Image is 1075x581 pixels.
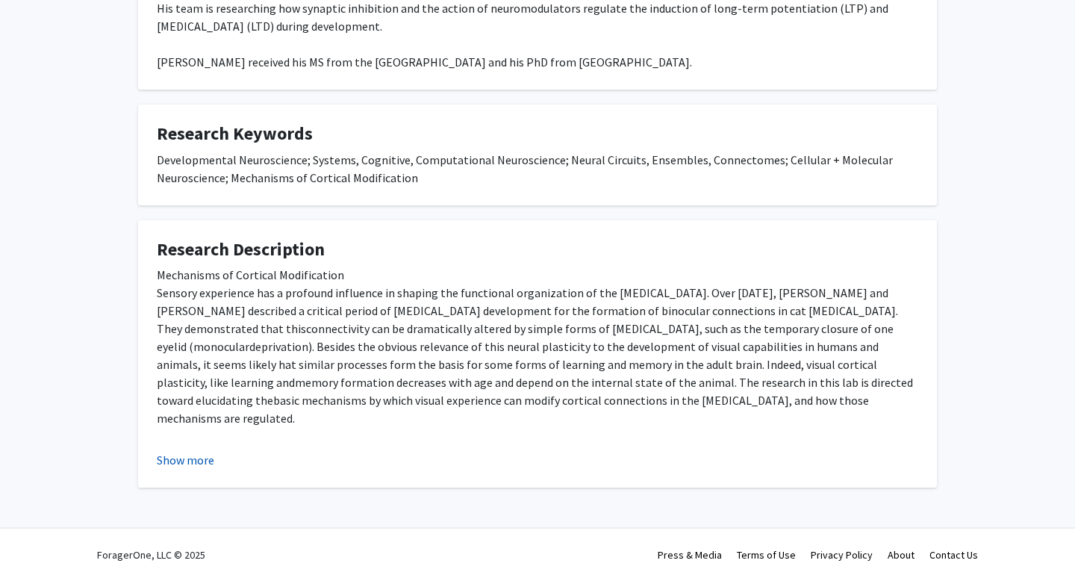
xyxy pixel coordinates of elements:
a: Privacy Policy [811,548,873,562]
h4: Research Keywords [157,123,918,145]
button: Show more [157,451,214,469]
iframe: Chat [11,514,63,570]
a: Contact Us [929,548,978,562]
div: ForagerOne, LLC © 2025 [97,529,205,581]
a: Terms of Use [737,548,796,562]
a: About [888,548,914,562]
h4: Research Description [157,239,918,261]
a: Press & Media [658,548,722,562]
div: Developmental Neuroscience; Systems, Cognitive, Computational Neuroscience; Neural Circuits, Ense... [157,151,918,187]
